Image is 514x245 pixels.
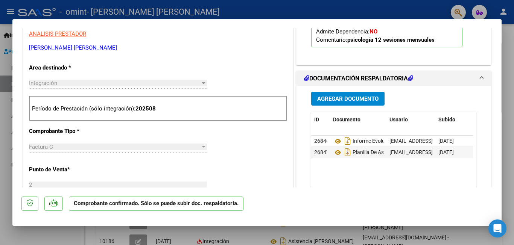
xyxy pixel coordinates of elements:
strong: 202508 [135,105,156,112]
span: Informe Evolutivo Semestral [333,138,418,144]
strong: NO [370,28,377,35]
span: [DATE] [438,138,454,144]
strong: psicología 12 sesiones mensuales [347,36,435,43]
mat-expansion-panel-header: DOCUMENTACIÓN RESPALDATORIA [297,71,491,86]
datatable-header-cell: ID [311,112,330,128]
datatable-header-cell: Subido [435,112,473,128]
datatable-header-cell: Usuario [386,112,435,128]
span: Integración [29,80,57,86]
span: Documento [333,116,360,122]
datatable-header-cell: Documento [330,112,386,128]
span: ANALISIS PRESTADOR [29,30,86,37]
p: Punto de Venta [29,165,106,174]
button: Agregar Documento [311,92,385,106]
p: Período de Prestación (sólo integración): [32,104,284,113]
i: Descargar documento [343,146,353,158]
span: Agregar Documento [317,95,379,102]
h1: DOCUMENTACIÓN RESPALDATORIA [304,74,413,83]
p: Comprobante Tipo * [29,127,106,136]
span: 26846 [314,138,329,144]
span: 26847 [314,149,329,155]
span: [DATE] [438,149,454,155]
span: Factura C [29,144,53,150]
p: Comprobante confirmado. Sólo se puede subir doc. respaldatoria. [69,197,243,211]
span: Subido [438,116,455,122]
div: DOCUMENTACIÓN RESPALDATORIA [297,86,491,242]
span: Planilla De Asistencia Agosto 2025 [333,150,433,156]
span: ID [314,116,319,122]
div: Open Intercom Messenger [488,219,506,237]
i: Descargar documento [343,135,353,147]
span: Usuario [389,116,408,122]
span: Comentario: [316,36,435,43]
p: [PERSON_NAME] [PERSON_NAME] [29,44,287,52]
p: Area destinado * [29,64,106,72]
